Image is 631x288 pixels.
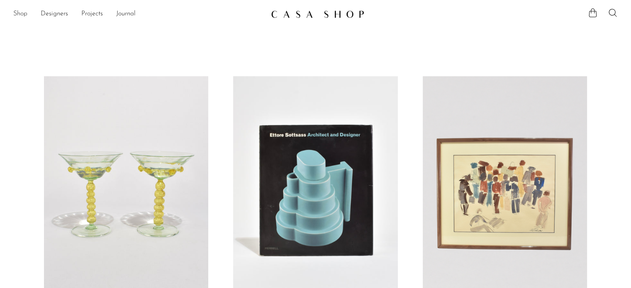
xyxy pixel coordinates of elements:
[13,7,264,21] nav: Desktop navigation
[116,9,136,19] a: Journal
[13,9,27,19] a: Shop
[41,9,68,19] a: Designers
[81,9,103,19] a: Projects
[13,7,264,21] ul: NEW HEADER MENU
